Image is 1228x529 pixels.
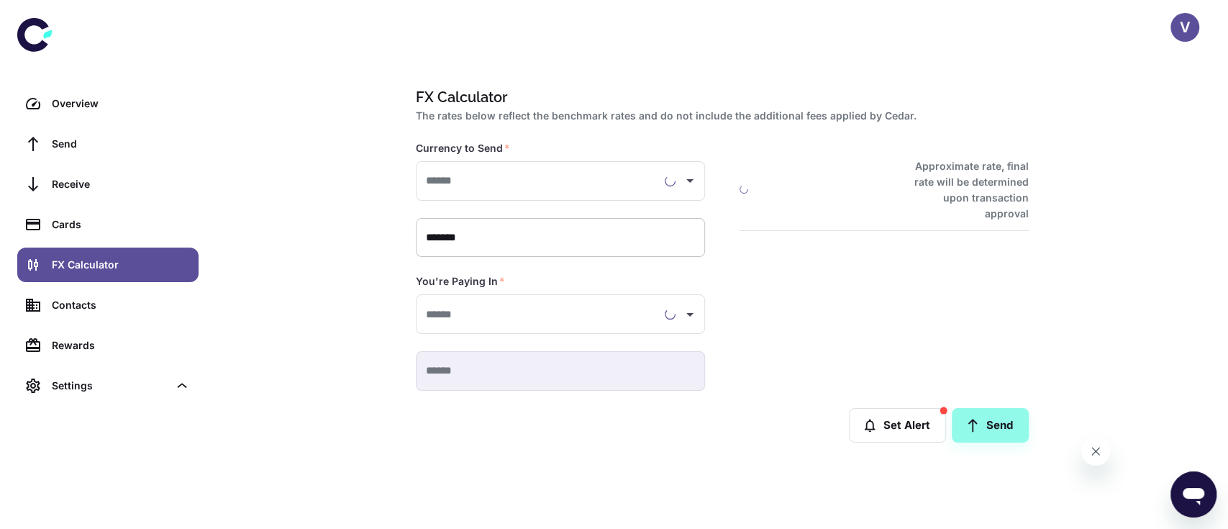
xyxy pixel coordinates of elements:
[17,248,199,282] a: FX Calculator
[52,257,190,273] div: FX Calculator
[52,176,190,192] div: Receive
[1170,13,1199,42] button: V
[9,10,104,22] span: Hi. Need any help?
[952,408,1029,443] a: Send
[17,86,199,121] a: Overview
[52,217,190,232] div: Cards
[849,408,946,443] button: Set Alert
[52,297,190,313] div: Contacts
[17,167,199,202] a: Receive
[416,86,1023,108] h1: FX Calculator
[416,274,505,289] label: You're Paying In
[680,304,700,325] button: Open
[680,171,700,191] button: Open
[52,136,190,152] div: Send
[1081,437,1110,466] iframe: Close message
[17,288,199,322] a: Contacts
[416,141,510,155] label: Currency to Send
[1170,471,1216,517] iframe: Button to launch messaging window
[52,338,190,353] div: Rewards
[52,96,190,112] div: Overview
[17,369,199,403] div: Settings
[17,207,199,242] a: Cards
[17,328,199,363] a: Rewards
[52,378,168,394] div: Settings
[17,127,199,161] a: Send
[899,158,1029,222] h6: Approximate rate, final rate will be determined upon transaction approval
